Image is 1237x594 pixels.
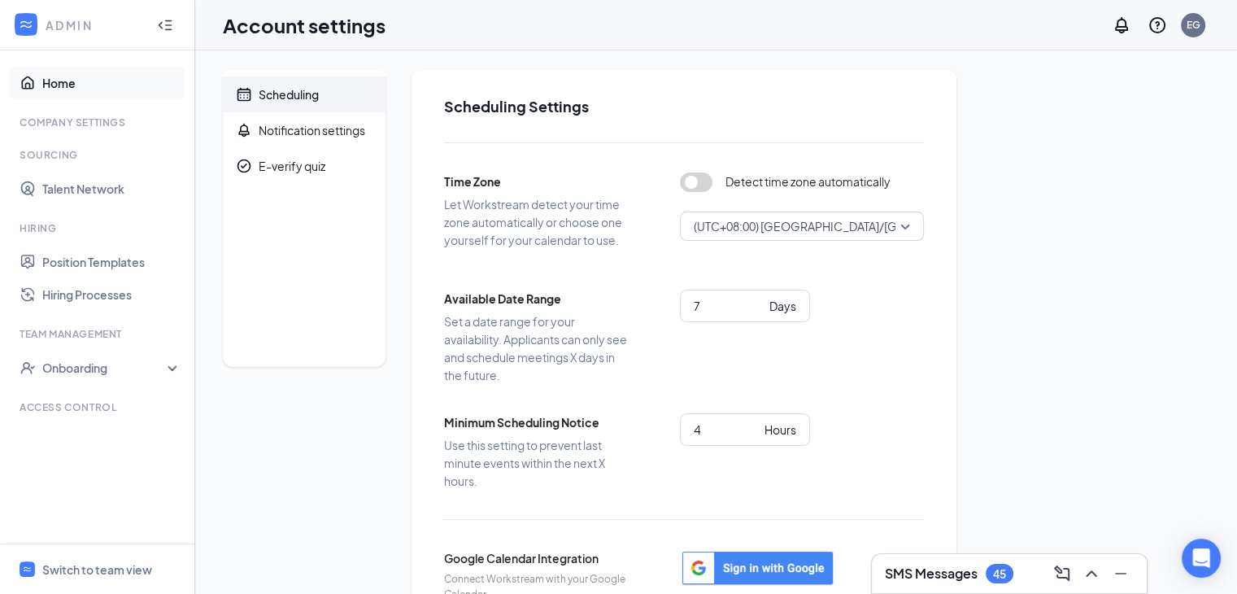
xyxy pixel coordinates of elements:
[18,16,34,33] svg: WorkstreamLogo
[259,158,325,174] div: E-verify quiz
[236,86,252,103] svg: Calendar
[1148,15,1167,35] svg: QuestionInfo
[20,148,178,162] div: Sourcing
[694,214,1091,238] span: (UTC+08:00) [GEOGRAPHIC_DATA]/[GEOGRAPHIC_DATA] - Philippine Time
[1111,564,1130,583] svg: Minimize
[236,122,252,138] svg: Bell
[20,116,178,129] div: Company Settings
[259,122,365,138] div: Notification settings
[1187,18,1200,32] div: EG
[20,400,178,414] div: Access control
[223,76,385,112] a: CalendarScheduling
[42,246,181,278] a: Position Templates
[993,567,1006,581] div: 45
[42,67,181,99] a: Home
[1078,561,1104,587] button: ChevronUp
[725,173,891,192] span: Detect time zone automatically
[444,173,631,190] span: Time Zone
[46,17,142,33] div: ADMIN
[20,327,178,341] div: Team Management
[1052,564,1072,583] svg: ComposeMessage
[1049,561,1075,587] button: ComposeMessage
[1112,15,1131,35] svg: Notifications
[444,290,631,308] span: Available Date Range
[444,96,924,116] h2: Scheduling Settings
[20,360,36,376] svg: UserCheck
[444,413,631,431] span: Minimum Scheduling Notice
[42,173,181,205] a: Talent Network
[444,195,631,249] span: Let Workstream detect your time zone automatically or choose one yourself for your calendar to use.
[444,436,631,490] span: Use this setting to prevent last minute events within the next X hours.
[1182,539,1221,578] div: Open Intercom Messenger
[1108,561,1134,587] button: Minimize
[764,421,796,439] div: Hours
[42,561,152,578] div: Switch to team view
[223,112,385,148] a: BellNotification settings
[769,297,796,315] div: Days
[885,565,978,583] h3: SMS Messages
[42,278,181,311] a: Hiring Processes
[236,158,252,174] svg: CheckmarkCircle
[157,17,173,33] svg: Collapse
[1082,564,1101,583] svg: ChevronUp
[22,564,33,574] svg: WorkstreamLogo
[259,86,319,103] div: Scheduling
[223,11,385,39] h1: Account settings
[223,148,385,184] a: CheckmarkCircleE-verify quiz
[20,221,178,235] div: Hiring
[42,360,168,376] div: Onboarding
[444,549,631,567] span: Google Calendar Integration
[444,312,631,384] span: Set a date range for your availability. Applicants can only see and schedule meetings X days in t...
